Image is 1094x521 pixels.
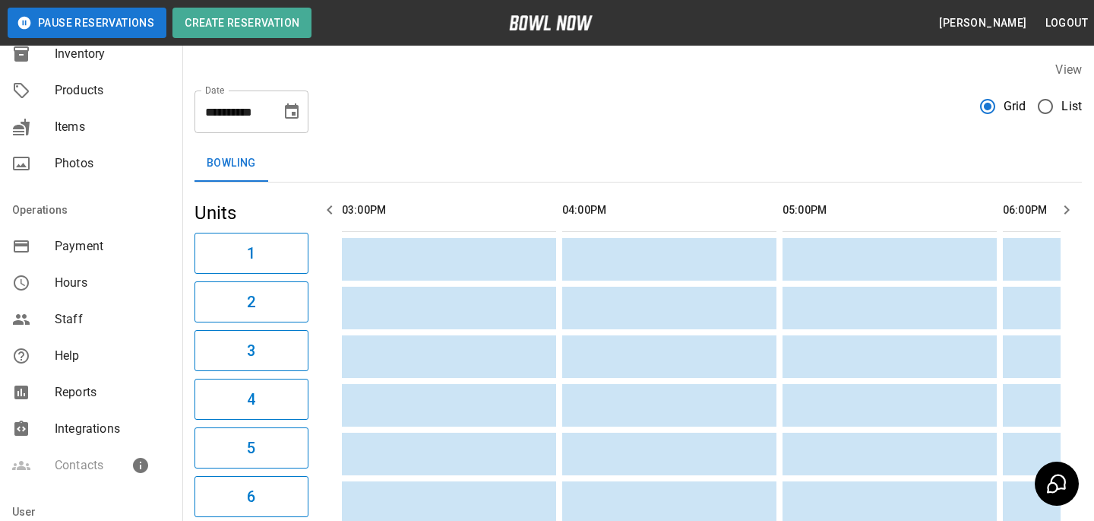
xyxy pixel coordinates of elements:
[783,189,997,232] th: 05:00PM
[55,310,170,329] span: Staff
[247,387,255,411] h6: 4
[55,347,170,365] span: Help
[194,145,1082,182] div: inventory tabs
[933,9,1032,37] button: [PERSON_NAME]
[194,281,308,322] button: 2
[55,420,170,438] span: Integrations
[55,81,170,100] span: Products
[1039,9,1094,37] button: Logout
[8,8,166,38] button: Pause Reservations
[194,476,308,517] button: 6
[562,189,776,232] th: 04:00PM
[509,15,593,30] img: logo
[194,379,308,420] button: 4
[277,97,307,127] button: Choose date, selected date is Sep 9, 2025
[194,330,308,371] button: 3
[55,118,170,136] span: Items
[55,45,170,63] span: Inventory
[342,189,556,232] th: 03:00PM
[247,436,255,460] h6: 5
[247,338,255,363] h6: 3
[1004,97,1026,116] span: Grid
[1055,62,1082,77] label: View
[194,145,268,182] button: Bowling
[1061,97,1082,116] span: List
[247,241,255,265] h6: 1
[55,383,170,402] span: Reports
[194,427,308,469] button: 5
[55,154,170,173] span: Photos
[55,237,170,256] span: Payment
[194,201,308,225] h5: Units
[55,274,170,292] span: Hours
[172,8,311,38] button: Create Reservation
[247,290,255,314] h6: 2
[194,233,308,274] button: 1
[247,484,255,509] h6: 6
